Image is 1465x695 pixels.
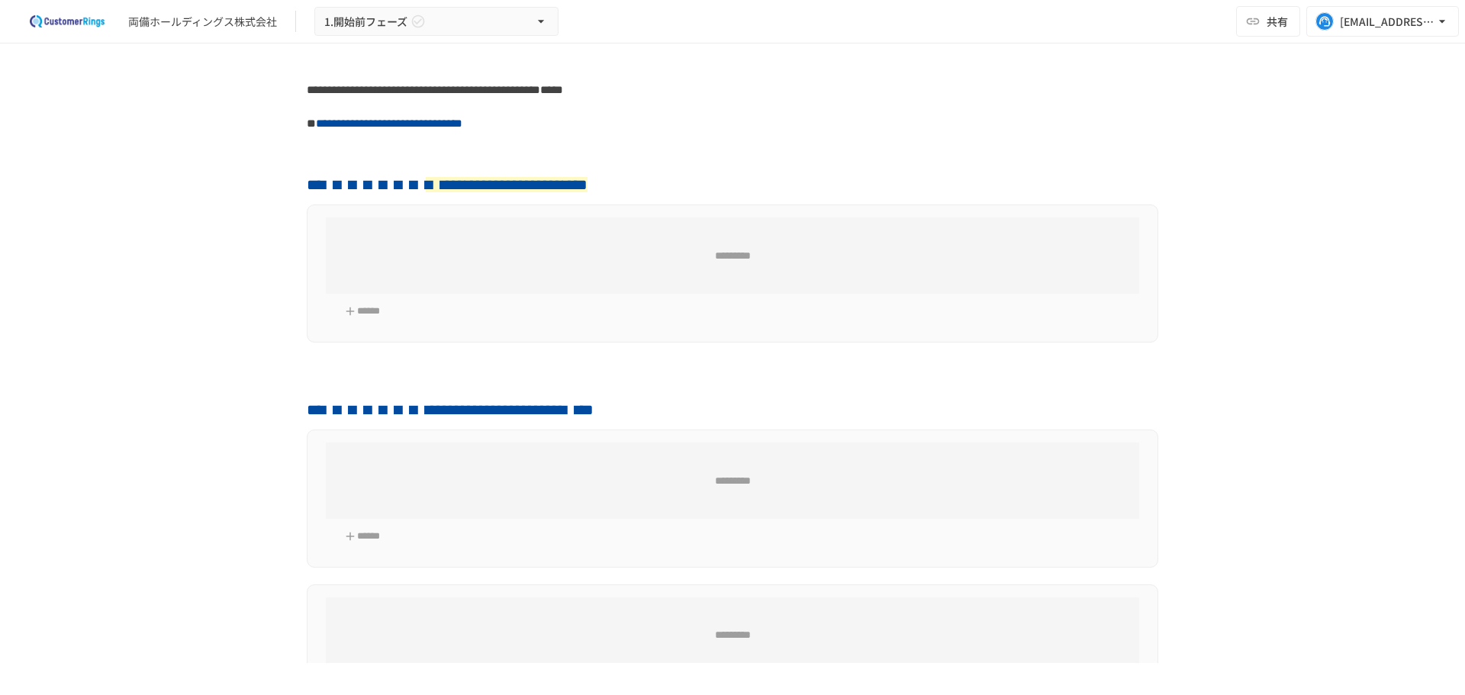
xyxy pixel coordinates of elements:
[128,14,277,30] div: 両備ホールディングス株式会社
[1306,6,1459,37] button: [EMAIL_ADDRESS][DOMAIN_NAME]
[324,12,407,31] span: 1.開始前フェーズ
[1267,13,1288,30] span: 共有
[314,7,559,37] button: 1.開始前フェーズ
[1340,12,1434,31] div: [EMAIL_ADDRESS][DOMAIN_NAME]
[1236,6,1300,37] button: 共有
[18,9,116,34] img: 2eEvPB0nRDFhy0583kMjGN2Zv6C2P7ZKCFl8C3CzR0M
